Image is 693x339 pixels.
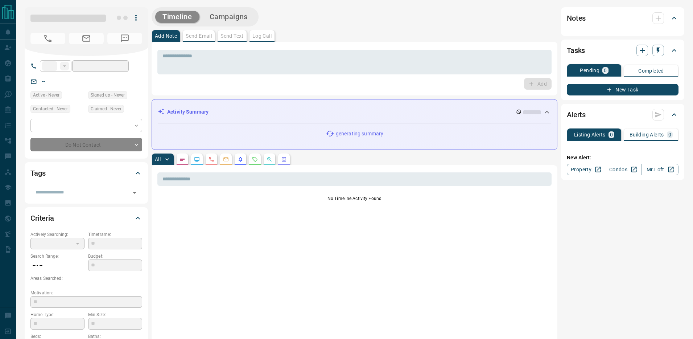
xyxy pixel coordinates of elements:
h2: Notes [567,12,586,24]
p: Search Range: [30,253,84,260]
div: Tasks [567,42,678,59]
p: Areas Searched: [30,275,142,282]
p: 0 [610,132,613,137]
p: -- - -- [30,260,84,271]
p: No Timeline Activity Found [157,195,552,202]
span: No Number [107,33,142,44]
button: Timeline [155,11,199,23]
span: No Email [69,33,104,44]
div: Do Not Contact [30,138,142,151]
p: generating summary [336,130,383,138]
h2: Tags [30,167,45,179]
span: Active - Never [33,91,59,99]
p: Min Size: [88,311,142,318]
svg: Requests [252,156,258,162]
svg: Opportunities [267,156,272,162]
p: Activity Summary [167,108,209,116]
p: Pending [580,68,599,73]
p: Timeframe: [88,231,142,238]
a: Mr.Loft [641,164,678,175]
svg: Agent Actions [281,156,287,162]
svg: Lead Browsing Activity [194,156,200,162]
svg: Calls [209,156,214,162]
a: Property [567,164,604,175]
span: Contacted - Never [33,105,68,113]
a: Condos [604,164,641,175]
h2: Criteria [30,212,54,224]
p: New Alert: [567,154,678,162]
p: Actively Searching: [30,231,84,238]
span: Signed up - Never [91,91,125,99]
div: Notes [567,9,678,27]
span: Claimed - Never [91,105,121,113]
svg: Emails [223,156,229,162]
svg: Listing Alerts [238,156,243,162]
svg: Notes [180,156,185,162]
p: Add Note [155,33,177,38]
div: Tags [30,164,142,182]
p: Building Alerts [630,132,664,137]
h2: Tasks [567,45,585,56]
button: New Task [567,84,678,95]
p: All [155,157,161,162]
p: Budget: [88,253,142,260]
p: Home Type: [30,311,84,318]
div: Criteria [30,209,142,227]
button: Open [129,188,140,198]
p: Listing Alerts [574,132,606,137]
div: Alerts [567,106,678,123]
button: Campaigns [202,11,255,23]
span: No Number [30,33,65,44]
a: -- [42,78,45,84]
p: Completed [638,68,664,73]
h2: Alerts [567,109,586,121]
p: 0 [668,132,671,137]
p: 0 [604,68,607,73]
div: Activity Summary [158,105,551,119]
p: Motivation: [30,290,142,296]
